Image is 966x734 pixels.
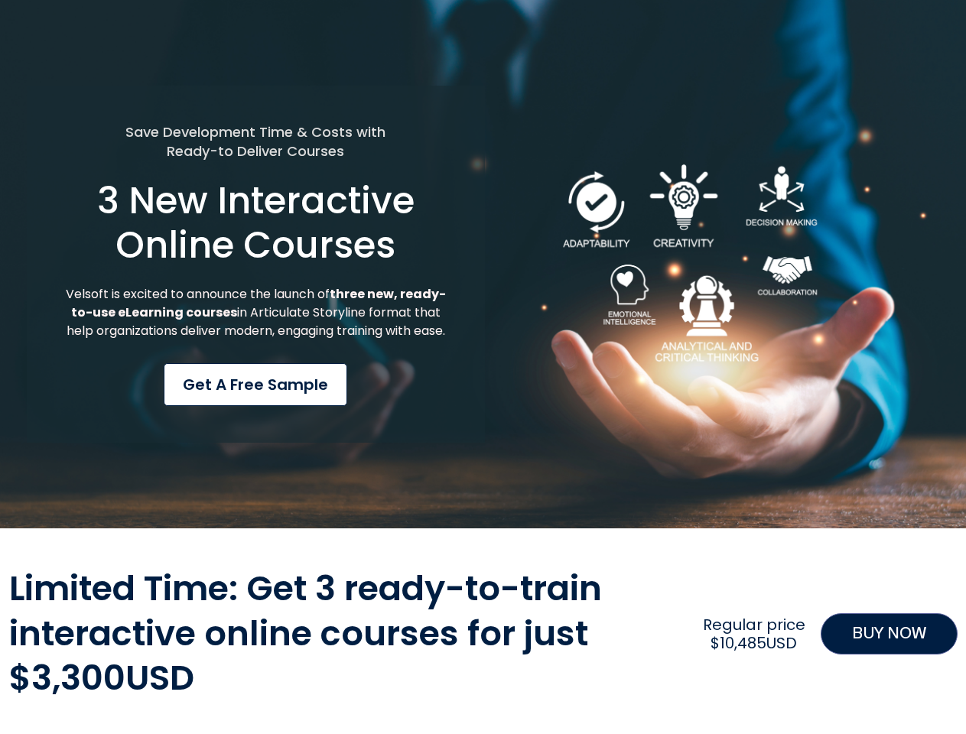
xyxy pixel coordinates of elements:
span: Get a Free Sample [183,373,328,396]
h5: Save Development Time & Costs with Ready-to Deliver Courses [63,122,448,161]
h2: Regular price $10,485USD [695,615,812,652]
h2: Limited Time: Get 3 ready-to-train interactive online courses for just $3,300USD [9,567,688,701]
p: Velsoft is excited to announce the launch of in Articulate Storyline format that help organizatio... [63,285,448,340]
span: BUY NOW [852,622,926,646]
strong: three new, ready-to-use eLearning courses [71,285,446,321]
h1: 3 New Interactive Online Courses [63,179,448,267]
a: BUY NOW [821,613,958,654]
a: Get a Free Sample [164,363,347,406]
